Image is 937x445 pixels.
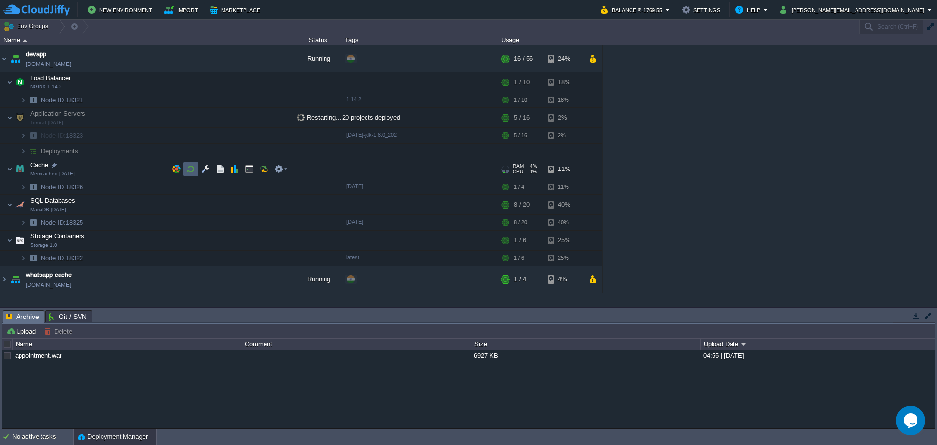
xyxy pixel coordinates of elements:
[548,108,580,127] div: 2%
[30,171,75,177] span: Memcached [DATE]
[471,350,700,361] div: 6927 KB
[23,39,27,42] img: AMDAwAAAACH5BAEAAAAALAAAAAABAAEAAAICRAEAOw==
[26,92,40,107] img: AMDAwAAAACH5BAEAAAAALAAAAAABAAEAAAICRAEAOw==
[7,108,13,127] img: AMDAwAAAACH5BAEAAAAALAAAAAABAAEAAAICRAEAOw==
[13,159,27,179] img: AMDAwAAAACH5BAEAAAAALAAAAAABAAEAAAICRAEAOw==
[499,34,602,45] div: Usage
[26,215,40,230] img: AMDAwAAAACH5BAEAAAAALAAAAAABAAEAAAICRAEAOw==
[40,254,84,262] span: 18322
[342,108,498,127] div: 20 projects deployed
[514,195,530,214] div: 8 / 20
[41,219,66,226] span: Node ID:
[20,251,26,266] img: AMDAwAAAACH5BAEAAAAALAAAAAABAAEAAAICRAEAOw==
[3,20,52,33] button: Env Groups
[29,74,72,82] a: Load BalancerNGINX 1.14.2
[514,45,533,72] div: 16 / 56
[20,179,26,194] img: AMDAwAAAACH5BAEAAAAALAAAAAABAAEAAAICRAEAOw==
[26,144,40,159] img: AMDAwAAAACH5BAEAAAAALAAAAAABAAEAAAICRAEAOw==
[293,266,342,293] div: Running
[44,327,75,336] button: Delete
[26,128,40,143] img: AMDAwAAAACH5BAEAAAAALAAAAAABAAEAAAICRAEAOw==
[548,72,580,92] div: 18%
[26,179,40,194] img: AMDAwAAAACH5BAEAAAAALAAAAAABAAEAAAICRAEAOw==
[513,169,523,175] span: CPU
[548,195,580,214] div: 40%
[548,128,580,143] div: 2%
[514,72,530,92] div: 1 / 10
[6,311,39,323] span: Archive
[1,34,293,45] div: Name
[294,34,342,45] div: Status
[780,4,927,16] button: [PERSON_NAME][EMAIL_ADDRESS][DOMAIN_NAME]
[548,266,580,293] div: 4%
[514,251,524,266] div: 1 / 6
[29,197,77,204] a: SQL DatabasesMariaDB [DATE]
[29,74,72,82] span: Load Balancer
[548,92,580,107] div: 18%
[40,218,84,227] span: 18325
[40,183,84,191] a: Node ID:18326
[896,406,927,435] iframe: chat widget
[528,163,537,169] span: 4%
[701,339,930,350] div: Upload Date
[7,195,13,214] img: AMDAwAAAACH5BAEAAAAALAAAAAABAAEAAAICRAEAOw==
[40,254,84,262] a: Node ID:18322
[40,131,84,140] a: Node ID:18323
[701,350,929,361] div: 04:55 | [DATE]
[29,161,50,169] span: Cache
[26,270,72,280] a: whatsapp-cache
[0,45,8,72] img: AMDAwAAAACH5BAEAAAAALAAAAAABAAEAAAICRAEAOw==
[26,280,71,290] span: [DOMAIN_NAME]
[346,219,363,225] span: [DATE]
[9,266,22,293] img: AMDAwAAAACH5BAEAAAAALAAAAAABAAEAAAICRAEAOw==
[513,163,524,169] span: RAM
[346,132,397,138] span: [DATE]-jdk-1.8.0_202
[7,72,13,92] img: AMDAwAAAACH5BAEAAAAALAAAAAABAAEAAAICRAEAOw==
[29,110,87,117] a: Application ServersTomcat [DATE]
[30,120,63,126] span: Tomcat [DATE]
[29,161,50,169] a: CacheMemcached [DATE]
[9,45,22,72] img: AMDAwAAAACH5BAEAAAAALAAAAAABAAEAAAICRAEAOw==
[514,128,527,143] div: 5 / 16
[40,147,80,155] a: Deployments
[41,254,66,262] span: Node ID:
[735,4,763,16] button: Help
[12,429,73,445] div: No active tasks
[514,215,527,230] div: 8 / 20
[78,432,148,442] button: Deployment Manager
[601,4,665,16] button: Balance ₹-1769.55
[548,159,580,179] div: 11%
[40,131,84,140] span: 18323
[30,207,66,212] span: MariaDB [DATE]
[0,266,8,293] img: AMDAwAAAACH5BAEAAAAALAAAAAABAAEAAAICRAEAOw==
[40,96,84,104] span: 18321
[88,4,155,16] button: New Environment
[6,327,39,336] button: Upload
[29,233,86,240] a: Storage ContainersStorage 1.0
[20,92,26,107] img: AMDAwAAAACH5BAEAAAAALAAAAAABAAEAAAICRAEAOw==
[7,231,13,250] img: AMDAwAAAACH5BAEAAAAALAAAAAABAAEAAAICRAEAOw==
[293,45,342,72] div: Running
[13,339,242,350] div: Name
[548,179,580,194] div: 11%
[297,114,342,121] span: Restarting...
[346,254,359,260] span: latest
[26,49,46,59] a: devapp
[3,4,70,16] img: CloudJiffy
[13,195,27,214] img: AMDAwAAAACH5BAEAAAAALAAAAAABAAEAAAICRAEAOw==
[514,266,526,293] div: 1 / 4
[40,183,84,191] span: 18326
[26,251,40,266] img: AMDAwAAAACH5BAEAAAAALAAAAAABAAEAAAICRAEAOw==
[41,132,66,139] span: Node ID:
[514,108,530,127] div: 5 / 16
[29,109,87,118] span: Application Servers
[30,242,57,248] span: Storage 1.0
[514,179,524,194] div: 1 / 4
[20,144,26,159] img: AMDAwAAAACH5BAEAAAAALAAAAAABAAEAAAICRAEAOw==
[40,218,84,227] a: Node ID:18325
[13,231,27,250] img: AMDAwAAAACH5BAEAAAAALAAAAAABAAEAAAICRAEAOw==
[41,96,66,104] span: Node ID:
